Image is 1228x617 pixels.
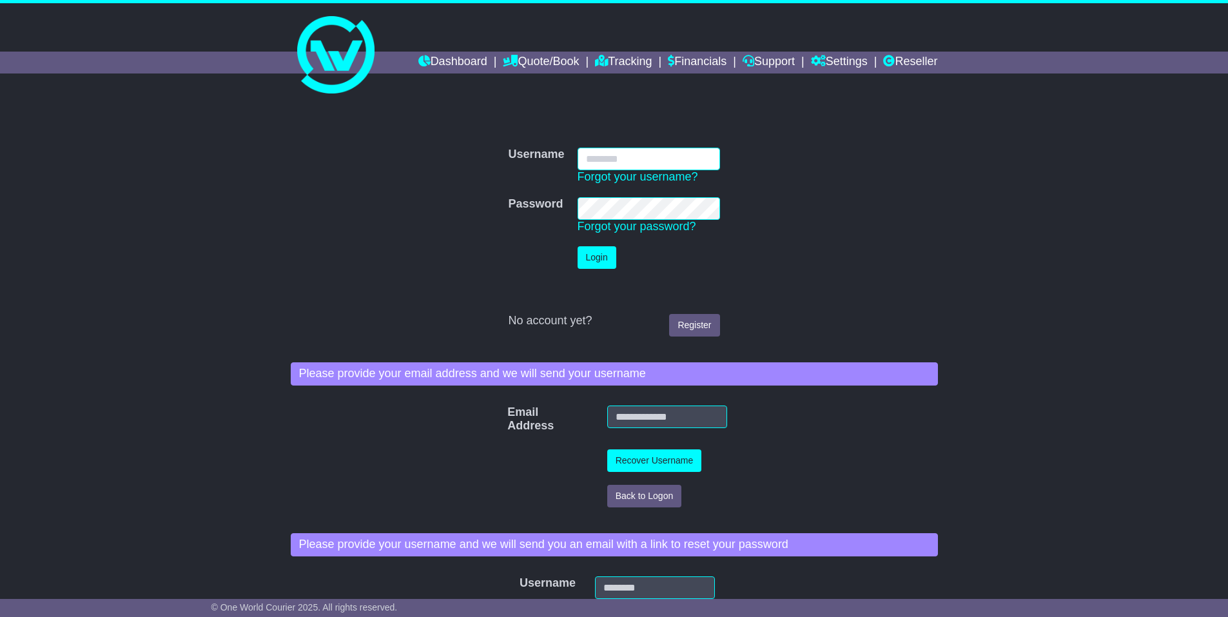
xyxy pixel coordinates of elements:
[578,170,698,183] a: Forgot your username?
[508,314,719,328] div: No account yet?
[883,52,937,73] a: Reseller
[743,52,795,73] a: Support
[513,576,531,591] label: Username
[508,197,563,211] label: Password
[211,602,398,612] span: © One World Courier 2025. All rights reserved.
[578,220,696,233] a: Forgot your password?
[508,148,564,162] label: Username
[595,52,652,73] a: Tracking
[669,314,719,337] a: Register
[578,246,616,269] button: Login
[668,52,726,73] a: Financials
[607,485,682,507] button: Back to Logon
[607,449,702,472] button: Recover Username
[418,52,487,73] a: Dashboard
[811,52,868,73] a: Settings
[501,406,524,433] label: Email Address
[291,533,938,556] div: Please provide your username and we will send you an email with a link to reset your password
[291,362,938,386] div: Please provide your email address and we will send your username
[503,52,579,73] a: Quote/Book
